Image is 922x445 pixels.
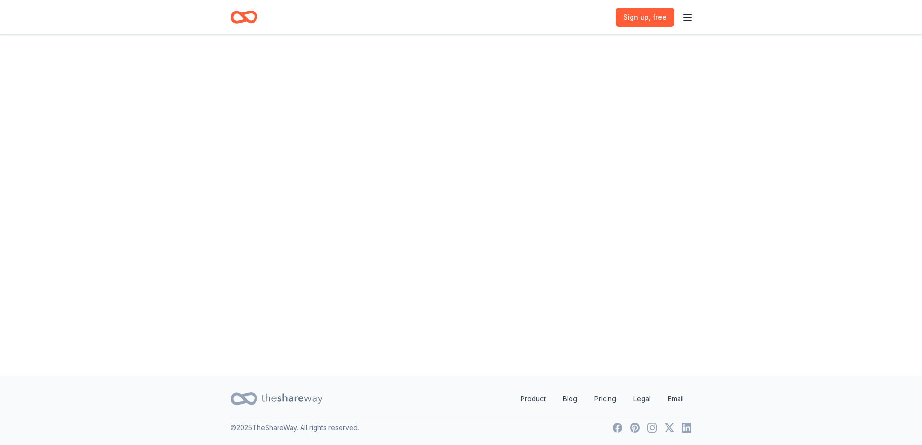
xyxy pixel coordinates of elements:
[623,12,667,23] span: Sign up
[230,6,257,28] a: Home
[513,389,691,409] nav: quick links
[555,389,585,409] a: Blog
[513,389,553,409] a: Product
[616,8,674,27] a: Sign up, free
[626,389,658,409] a: Legal
[649,13,667,21] span: , free
[660,389,691,409] a: Email
[587,389,624,409] a: Pricing
[230,422,359,433] p: © 2025 TheShareWay. All rights reserved.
